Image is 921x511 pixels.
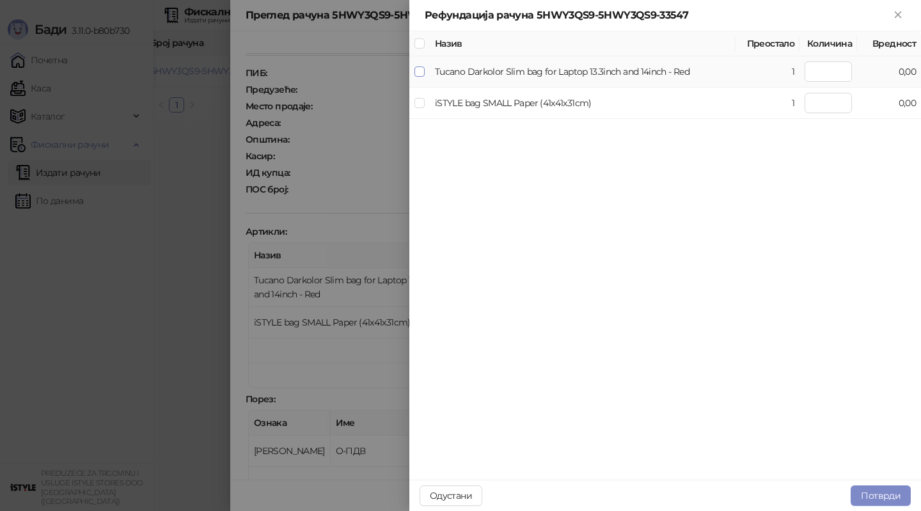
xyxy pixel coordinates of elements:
td: iSTYLE bag SMALL Paper (41x41x31cm) [430,88,736,119]
td: 1 [736,56,799,88]
td: Tucano Darkolor Slim bag for Laptop 13.3inch and 14inch - Red [430,56,736,88]
td: 1 [736,88,799,119]
th: Преостало [736,31,799,56]
th: Количина [799,31,857,56]
div: Рефундација рачуна 5HWY3QS9-5HWY3QS9-33547 [425,8,890,23]
th: Назив [430,31,736,56]
th: Вредност [857,31,921,56]
td: 0,00 [857,56,921,88]
button: Одустани [420,485,482,506]
button: Close [890,8,906,23]
button: Потврди [851,485,911,506]
td: 0,00 [857,88,921,119]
